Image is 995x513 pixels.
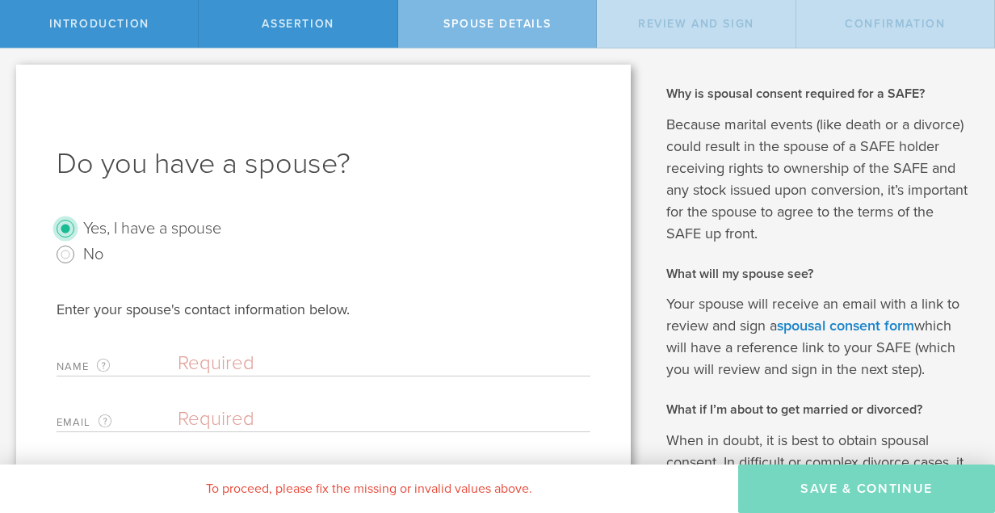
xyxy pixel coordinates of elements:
[666,265,971,283] h2: What will my spouse see?
[83,242,103,265] label: No
[178,407,582,431] input: Required
[777,317,914,334] a: spousal consent form
[738,465,995,513] button: Save & Continue
[262,17,334,31] span: assertion
[666,401,971,418] h2: What if I’m about to get married or divorced?
[666,114,971,245] p: Because marital events (like death or a divorce) could result in the spouse of a SAFE holder rece...
[845,17,945,31] span: Confirmation
[443,17,551,31] span: Spouse Details
[638,17,754,31] span: Review and Sign
[57,145,590,183] h1: Do you have a spouse?
[914,387,995,465] iframe: Chat Widget
[57,300,590,319] div: Enter your spouse's contact information below.
[666,293,971,381] p: Your spouse will receive an email with a link to review and sign a which will have a reference li...
[57,357,178,376] label: Name
[49,17,149,31] span: Introduction
[57,413,178,431] label: Email
[83,216,221,239] label: Yes, I have a spouse
[178,351,582,376] input: Required
[666,85,971,103] h2: Why is spousal consent required for a SAFE?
